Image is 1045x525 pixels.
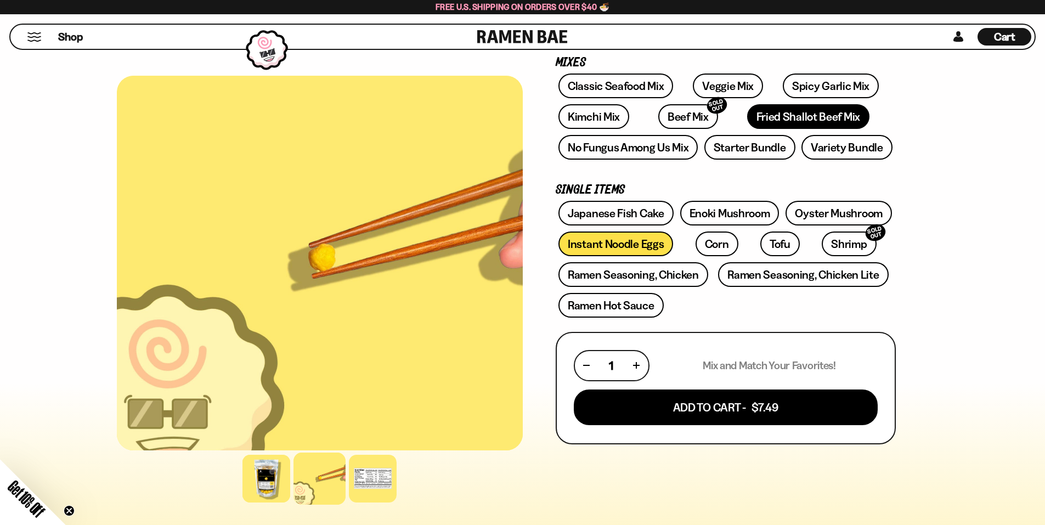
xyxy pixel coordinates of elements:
[558,135,698,160] a: No Fungus Among Us Mix
[558,104,629,129] a: Kimchi Mix
[801,135,893,160] a: Variety Bundle
[680,201,779,225] a: Enoki Mushroom
[863,222,888,244] div: SOLD OUT
[58,28,83,46] a: Shop
[5,477,48,520] span: Get 10% Off
[556,185,896,195] p: Single Items
[704,135,795,160] a: Starter Bundle
[558,201,674,225] a: Japanese Fish Cake
[747,104,869,129] a: Fried Shallot Beef Mix
[786,201,892,225] a: Oyster Mushroom
[705,95,729,116] div: SOLD OUT
[718,262,888,287] a: Ramen Seasoning, Chicken Lite
[574,389,878,425] button: Add To Cart - $7.49
[556,58,896,68] p: Mixes
[58,30,83,44] span: Shop
[696,232,738,256] a: Corn
[783,74,879,98] a: Spicy Garlic Mix
[609,359,613,372] span: 1
[693,74,763,98] a: Veggie Mix
[558,293,664,318] a: Ramen Hot Sauce
[558,74,673,98] a: Classic Seafood Mix
[703,359,836,372] p: Mix and Match Your Favorites!
[978,25,1031,49] a: Cart
[436,2,609,12] span: Free U.S. Shipping on Orders over $40 🍜
[558,262,708,287] a: Ramen Seasoning, Chicken
[760,232,800,256] a: Tofu
[27,32,42,42] button: Mobile Menu Trigger
[64,505,75,516] button: Close teaser
[822,232,876,256] a: ShrimpSOLD OUT
[994,30,1015,43] span: Cart
[658,104,718,129] a: Beef MixSOLD OUT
